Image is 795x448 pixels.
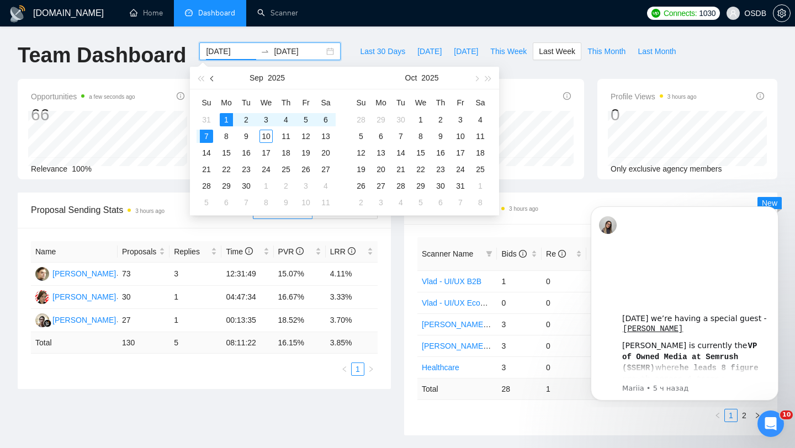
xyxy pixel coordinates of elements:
div: [PERSON_NAME] [52,268,116,280]
span: right [754,412,761,419]
td: 2025-09-19 [296,145,316,161]
a: [PERSON_NAME] [48,127,109,136]
td: 2025-09-08 [216,128,236,145]
td: 2025-11-05 [411,194,431,211]
div: 12 [299,130,312,143]
span: Only exclusive agency members [611,164,722,173]
span: This Month [587,45,626,57]
div: 2 [240,113,253,126]
div: 25 [279,163,293,176]
td: 2025-09-13 [316,128,336,145]
div: 8 [259,196,273,209]
div: 28 [200,179,213,193]
td: 2025-10-27 [371,178,391,194]
code: : [146,178,151,188]
td: 2025-08-31 [197,111,216,128]
td: 2025-09-02 [236,111,256,128]
td: 2025-09-21 [197,161,216,178]
div: 7 [240,196,253,209]
td: 2025-10-21 [391,161,411,178]
time: 3 hours ago [509,206,538,212]
div: 18 [474,146,487,159]
time: 3 hours ago [667,94,697,100]
td: 2025-09-24 [256,161,276,178]
span: Proposals [122,246,157,258]
h1: Team Dashboard [18,42,186,68]
th: Su [197,94,216,111]
div: 6 [374,130,388,143]
div: 4 [394,196,407,209]
div: 23 [434,163,447,176]
input: End date [274,45,324,57]
span: Opportunities [31,90,135,103]
a: setting [773,9,791,18]
span: info-circle [519,250,527,258]
th: Mo [371,94,391,111]
th: Tu [236,94,256,111]
div: 4 [279,113,293,126]
span: [DATE] [417,45,442,57]
div: 10 [454,130,467,143]
div: [PERSON_NAME] [52,291,116,303]
td: 2025-10-20 [371,161,391,178]
span: info-circle [245,247,253,255]
div: 1 [259,179,273,193]
td: 2025-10-01 [256,178,276,194]
td: 2025-10-10 [451,128,470,145]
div: 7 [200,130,213,143]
td: 2025-11-08 [470,194,490,211]
div: message notification from Mariia, 5 ч назад. This Thursday we’re having a special guest - NICK EU... [17,10,204,204]
td: 2025-11-01 [470,178,490,194]
span: info-circle [348,247,356,255]
li: 2 [738,409,751,422]
div: 30 [434,179,447,193]
div: 1 [414,113,427,126]
div: 11 [319,196,332,209]
span: dashboard [185,9,193,17]
img: Profile image for Mariia [25,20,43,38]
code: VP of Owned Media at Semrush ($SEMR) [48,145,183,177]
td: 2025-11-06 [431,194,451,211]
a: searchScanner [257,8,298,18]
div: 11 [279,130,293,143]
div: 13 [319,130,332,143]
a: [PERSON_NAME] - UI/UX SaaS [422,320,534,329]
div: 3 [374,196,388,209]
td: 2025-10-05 [351,128,371,145]
button: This Month [581,42,632,60]
td: 2025-10-07 [236,194,256,211]
a: 2 [738,409,750,422]
div: 30 [394,113,407,126]
div: 3 [299,179,312,193]
div: 6 [434,196,447,209]
td: 2025-10-07 [391,128,411,145]
td: 2025-09-16 [236,145,256,161]
span: PVR [278,247,304,256]
button: [DATE] [448,42,484,60]
td: 2025-10-04 [470,111,490,128]
span: left [341,366,348,372]
button: Last Month [632,42,682,60]
div: 16 [434,146,447,159]
span: Bids [501,249,526,258]
div: 5 [299,113,312,126]
div: 9 [240,130,253,143]
th: We [256,94,276,111]
span: filter [486,250,492,257]
span: [DATE] [454,45,478,57]
span: Last 30 Days [360,45,405,57]
div: 20 [319,146,332,159]
span: to [261,47,269,56]
div: 1 [474,179,487,193]
td: 2025-10-25 [470,161,490,178]
td: 2025-10-16 [431,145,451,161]
td: 2025-09-25 [276,161,296,178]
div: Message content [48,17,196,183]
div: 13 [374,146,388,159]
span: Time [226,247,252,256]
td: 2025-09-20 [316,145,336,161]
iframe: Intercom notifications сообщение [574,196,795,407]
img: logo [9,5,26,23]
td: 2025-11-04 [391,194,411,211]
button: 2025 [421,67,438,89]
